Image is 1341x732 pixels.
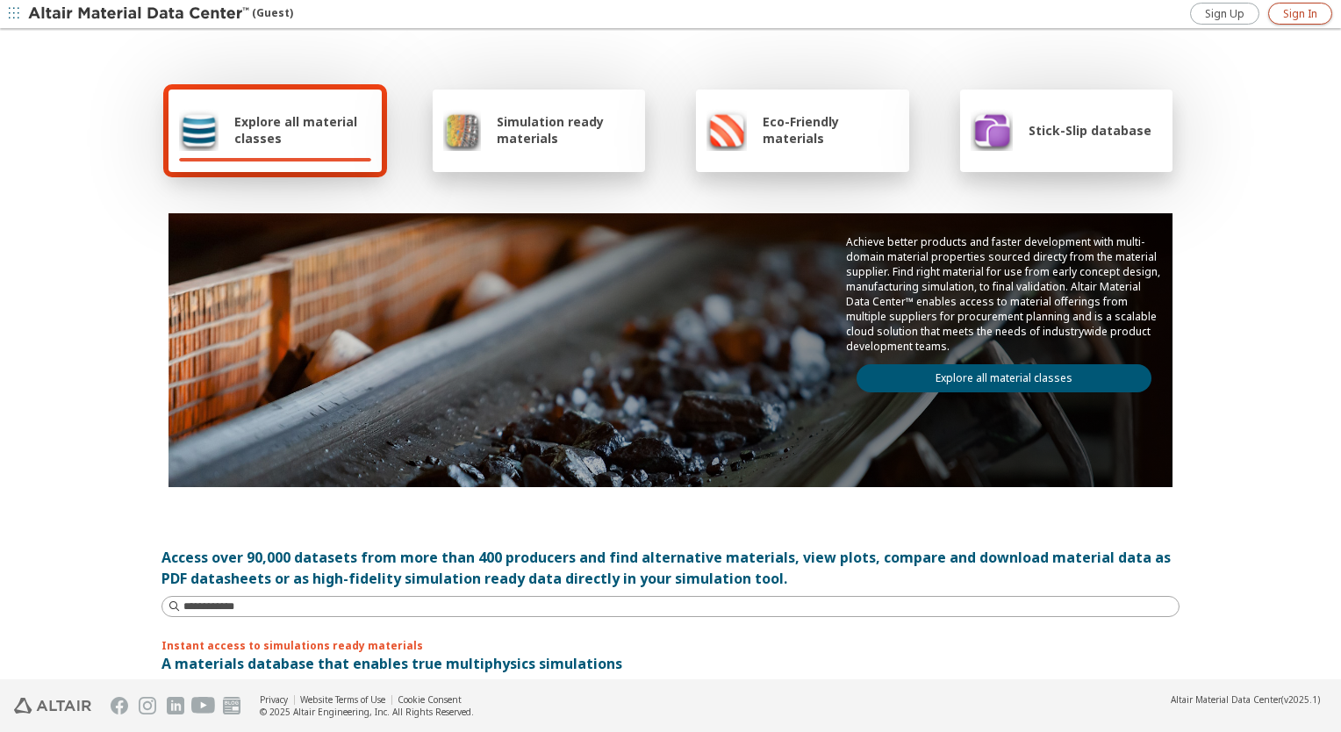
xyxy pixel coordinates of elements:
[1268,3,1332,25] a: Sign In
[1029,122,1151,139] span: Stick-Slip database
[28,5,252,23] img: Altair Material Data Center
[300,693,385,706] a: Website Terms of Use
[260,693,288,706] a: Privacy
[161,547,1180,589] div: Access over 90,000 datasets from more than 400 producers and find alternative materials, view plo...
[846,234,1162,354] p: Achieve better products and faster development with multi-domain material properties sourced dire...
[14,698,91,714] img: Altair Engineering
[1171,693,1320,706] div: (v2025.1)
[763,113,898,147] span: Eco-Friendly materials
[497,113,635,147] span: Simulation ready materials
[398,693,462,706] a: Cookie Consent
[1283,7,1317,21] span: Sign In
[234,113,371,147] span: Explore all material classes
[161,638,1180,653] p: Instant access to simulations ready materials
[1190,3,1259,25] a: Sign Up
[1205,7,1244,21] span: Sign Up
[28,5,293,23] div: (Guest)
[971,109,1013,151] img: Stick-Slip database
[179,109,219,151] img: Explore all material classes
[706,109,747,151] img: Eco-Friendly materials
[260,706,474,718] div: © 2025 Altair Engineering, Inc. All Rights Reserved.
[161,653,1180,674] p: A materials database that enables true multiphysics simulations
[1171,693,1281,706] span: Altair Material Data Center
[443,109,481,151] img: Simulation ready materials
[857,364,1151,392] a: Explore all material classes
